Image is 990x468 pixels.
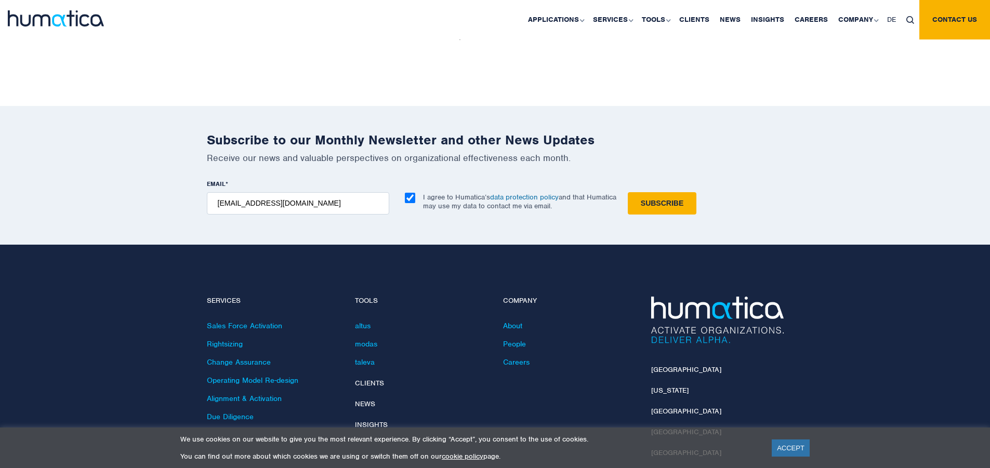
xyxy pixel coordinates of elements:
[207,132,784,148] h2: Subscribe to our Monthly Newsletter and other News Updates
[503,339,526,349] a: People
[207,152,784,164] p: Receive our news and valuable perspectives on organizational effectiveness each month.
[651,407,721,416] a: [GEOGRAPHIC_DATA]
[207,357,271,367] a: Change Assurance
[503,357,530,367] a: Careers
[405,193,415,203] input: I agree to Humatica’sdata protection policyand that Humatica may use my data to contact me via em...
[423,193,616,210] p: I agree to Humatica’s and that Humatica may use my data to contact me via email.
[8,10,104,26] img: logo
[207,192,389,215] input: name@company.com
[906,16,914,24] img: search_icon
[651,297,784,343] img: Humatica
[355,379,384,387] a: Clients
[180,435,759,444] p: We use cookies on our website to give you the most relevant experience. By clicking “Accept”, you...
[442,452,483,461] a: cookie policy
[207,339,243,349] a: Rightsizing
[180,452,759,461] p: You can find out more about which cookies we are using or switch them off on our page.
[651,386,689,395] a: [US_STATE]
[207,180,226,188] span: EMAIL
[207,394,282,403] a: Alignment & Activation
[628,192,696,215] input: Subscribe
[207,412,254,421] a: Due Diligence
[207,297,339,305] h4: Services
[207,321,282,330] a: Sales Force Activation
[887,15,896,24] span: DE
[772,439,810,457] a: ACCEPT
[503,297,636,305] h4: Company
[355,357,375,367] a: taleva
[355,297,487,305] h4: Tools
[355,321,371,330] a: altus
[355,339,377,349] a: modas
[355,420,388,429] a: Insights
[503,321,522,330] a: About
[207,376,298,385] a: Operating Model Re-design
[355,399,375,408] a: News
[651,365,721,374] a: [GEOGRAPHIC_DATA]
[490,193,559,202] a: data protection policy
